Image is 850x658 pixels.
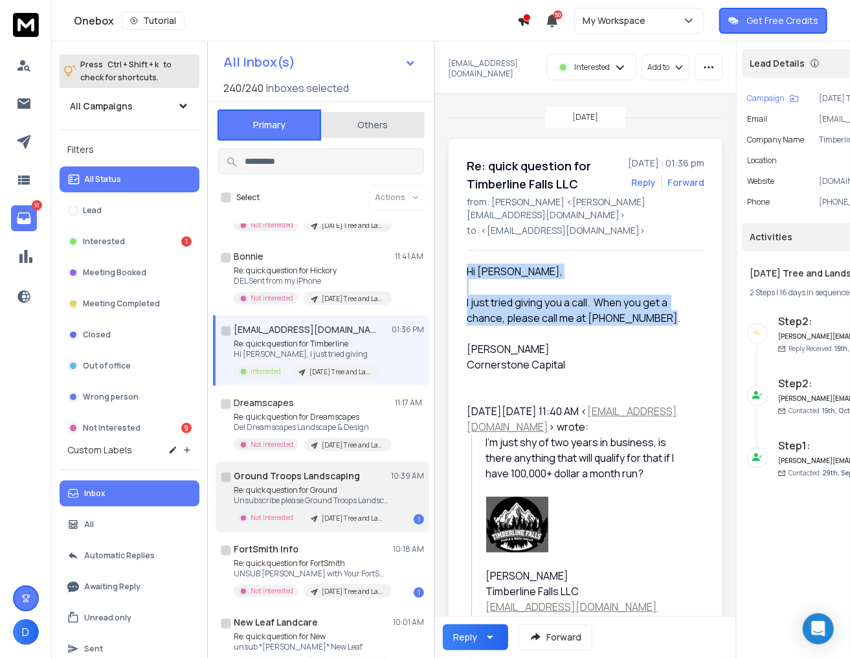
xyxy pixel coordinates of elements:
div: Reply [453,631,477,644]
div: Onebox [74,12,517,30]
p: website [747,176,774,187]
p: Not Interested [251,220,293,230]
p: 11:17 AM [395,398,424,408]
button: Get Free Credits [719,8,827,34]
p: Lead [83,205,102,216]
h1: Ground Troops Landscaping [234,470,360,482]
p: [DATE] : 01:36 pm [628,157,704,170]
button: Meeting Booked [60,260,199,286]
span: 16 days in sequence [779,287,849,298]
p: [EMAIL_ADDRESS][DOMAIN_NAME] [448,58,539,79]
p: Email [747,114,767,124]
button: Lead [60,198,199,223]
p: [DATE] [573,112,599,122]
p: Sent [84,644,103,654]
h1: Bonnie [234,250,263,263]
div: [DATE][DATE] 11:40 AM < > wrote: [467,403,694,435]
h3: Custom Labels [67,444,132,457]
p: Out of office [83,361,131,371]
p: Not Interested [83,423,140,433]
button: Reply [443,624,508,650]
a: [EMAIL_ADDRESS][DOMAIN_NAME] [486,600,658,614]
p: Wrong person [83,392,139,402]
p: Campaign [747,93,785,104]
span: 240 / 240 [223,80,263,96]
h3: Filters [60,141,199,159]
p: 10:39 AM [391,471,424,481]
p: Interested [251,367,281,376]
p: Awaiting Reply [84,582,140,592]
p: Re: quick question for Timberline [234,339,379,349]
button: Automatic Replies [60,543,199,569]
div: 9 [181,423,192,433]
p: 10:01 AM [393,617,424,628]
p: Contacted [788,406,850,416]
span: 15th, Oct [822,406,850,415]
p: Press to check for shortcuts. [80,58,172,84]
span: 2 Steps [750,287,775,298]
button: Closed [60,322,199,348]
p: Automatic Replies [84,550,155,561]
button: All Inbox(s) [213,49,427,75]
div: 1 [414,587,424,598]
button: Forward [519,624,592,650]
div: Timberline Falls LLC [486,584,695,630]
div: [PERSON_NAME] [486,568,695,584]
button: Primary [218,109,321,141]
div: Open Intercom Messenger [803,613,834,644]
p: Re: quick question for Hickory [234,266,389,276]
button: Others [321,111,425,139]
label: Select [236,192,260,203]
h1: New Leaf Landcare [234,616,318,629]
p: Interested [574,62,610,73]
h1: Dreamscapes [234,396,294,409]
p: [DATE] Tree and Landscaping [322,221,384,231]
button: Meeting Completed [60,291,199,317]
p: Unread only [84,613,131,623]
p: 11:41 AM [395,251,424,262]
button: D [13,619,39,645]
p: [DATE] Tree and Landscaping [309,367,372,377]
h1: [EMAIL_ADDRESS][DOMAIN_NAME] [234,323,376,336]
p: 10 [32,200,42,210]
p: 01:36 PM [392,324,424,335]
p: Phone [747,197,770,207]
button: Out of office [60,353,199,379]
p: location [747,155,777,166]
p: DEL Sent from my iPhone [234,276,389,286]
button: Unread only [60,605,199,631]
button: Awaiting Reply [60,574,199,600]
button: Campaign [747,93,799,104]
p: Del Dreamscapes Landscape & Design [234,422,389,433]
a: 10 [11,205,37,231]
div: Forward [667,176,704,189]
p: Unsubscribe please Ground Troops Landscaping [234,495,389,506]
p: Re: quick question for FortSmith [234,558,389,569]
p: Re: quick question for New [234,631,389,642]
p: 10:18 AM [393,544,424,554]
p: Meeting Booked [83,267,146,278]
p: [DATE] Tree and Landscaping [322,440,384,450]
p: UNSUB [PERSON_NAME] with Your FortSmith [234,569,389,579]
p: Not Interested [251,513,293,523]
p: Not Interested [251,440,293,449]
p: Add to [647,62,669,73]
p: My Workspace [583,14,651,27]
h1: Re: quick question for Timberline Falls LLC [467,157,620,193]
div: Hi [PERSON_NAME], I just tried giving you a call. When you get a chance, please call me at [PHONE... [467,264,694,357]
p: unsub *[PERSON_NAME]* New Leaf [234,642,389,652]
p: Inbox [84,488,106,499]
p: Lead Details [750,57,805,70]
button: All Campaigns [60,93,199,119]
p: Company Name [747,135,804,145]
p: [DATE] Tree and Landscaping [322,294,384,304]
button: Wrong person [60,384,199,410]
p: Re: quick question for Dreamscapes [234,412,389,422]
button: Inbox [60,481,199,506]
div: 1 [414,514,424,525]
p: Closed [83,330,111,340]
p: All Status [84,174,121,185]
